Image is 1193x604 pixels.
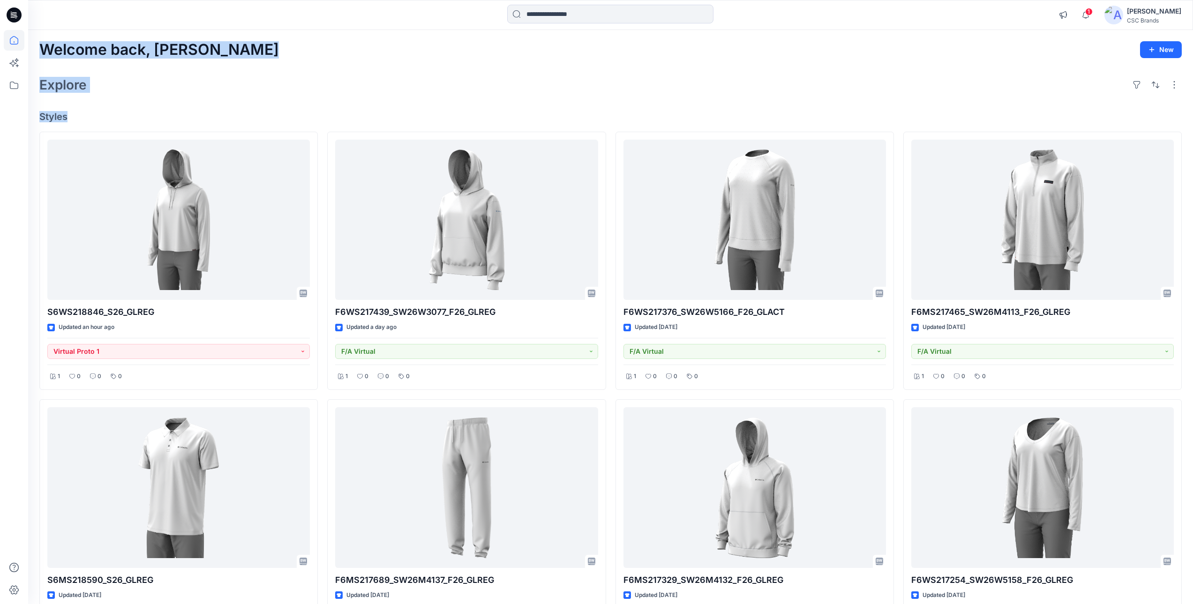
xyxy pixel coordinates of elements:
button: New [1140,41,1182,58]
p: 0 [385,372,389,381]
p: F6MS217465_SW26M4113_F26_GLREG [911,306,1174,319]
p: S6MS218590_S26_GLREG [47,574,310,587]
p: F6WS217376_SW26W5166_F26_GLACT [623,306,886,319]
p: 0 [118,372,122,381]
a: F6WS217439_SW26W3077_F26_GLREG [335,140,598,300]
img: avatar [1104,6,1123,24]
a: F6MS217689_SW26M4137_F26_GLREG [335,407,598,568]
p: Updated [DATE] [635,322,677,332]
div: [PERSON_NAME] [1127,6,1181,17]
a: F6MS217465_SW26M4113_F26_GLREG [911,140,1174,300]
p: 0 [98,372,101,381]
p: 0 [961,372,965,381]
p: 1 [58,372,60,381]
p: 0 [406,372,410,381]
h2: Welcome back, [PERSON_NAME] [39,41,279,59]
p: F6MS217689_SW26M4137_F26_GLREG [335,574,598,587]
p: 0 [653,372,657,381]
p: 1 [634,372,636,381]
p: Updated an hour ago [59,322,114,332]
a: F6WS217254_SW26W5158_F26_GLREG [911,407,1174,568]
p: Updated [DATE] [346,590,389,600]
h4: Styles [39,111,1182,122]
p: 0 [941,372,945,381]
p: 0 [674,372,677,381]
h2: Explore [39,77,87,92]
a: F6MS217329_SW26M4132_F26_GLREG [623,407,886,568]
p: Updated [DATE] [59,590,101,600]
p: 0 [365,372,368,381]
span: 1 [1085,8,1093,15]
p: 0 [694,372,698,381]
p: Updated a day ago [346,322,397,332]
p: 0 [77,372,81,381]
p: 0 [982,372,986,381]
a: F6WS217376_SW26W5166_F26_GLACT [623,140,886,300]
a: S6MS218590_S26_GLREG [47,407,310,568]
p: 1 [345,372,348,381]
div: CSC Brands [1127,17,1181,24]
p: F6WS217254_SW26W5158_F26_GLREG [911,574,1174,587]
p: S6WS218846_S26_GLREG [47,306,310,319]
p: Updated [DATE] [923,590,965,600]
p: F6MS217329_SW26M4132_F26_GLREG [623,574,886,587]
p: Updated [DATE] [635,590,677,600]
p: Updated [DATE] [923,322,965,332]
a: S6WS218846_S26_GLREG [47,140,310,300]
p: 1 [922,372,924,381]
p: F6WS217439_SW26W3077_F26_GLREG [335,306,598,319]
